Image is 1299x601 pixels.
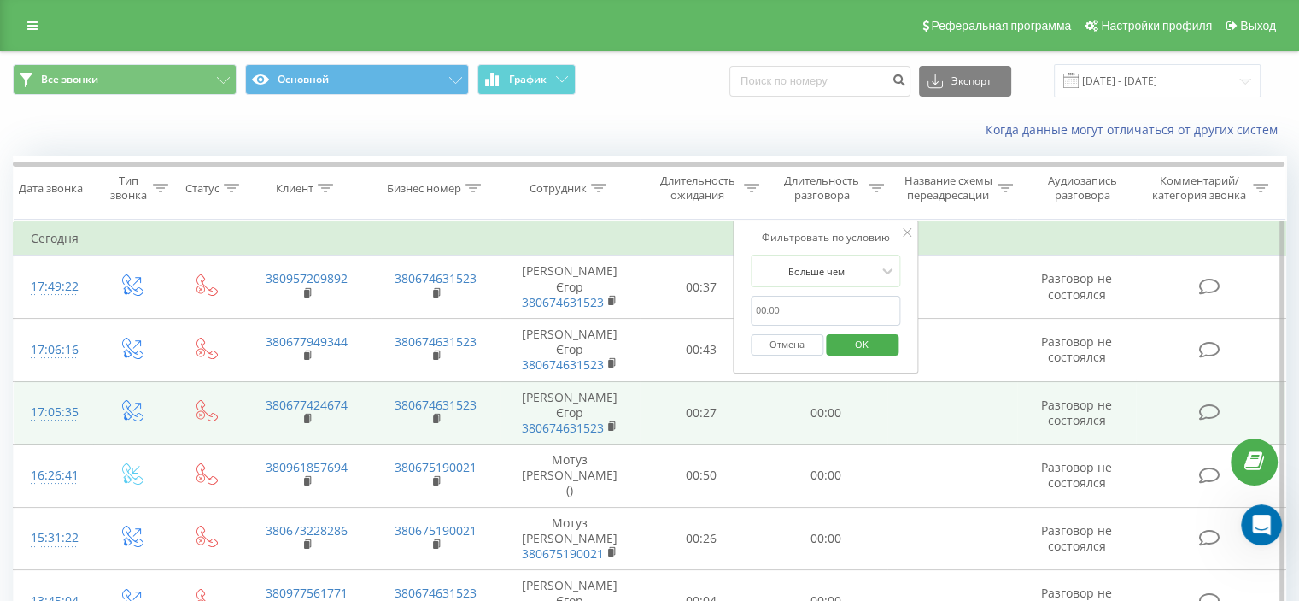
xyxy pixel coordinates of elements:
span: Выход [1240,19,1276,32]
a: 380675190021 [395,522,477,539]
a: 380674631523 [395,333,477,350]
button: Все звонки [13,64,237,95]
div: Тип звонка [108,174,148,203]
div: Дата звонка [19,181,83,196]
td: 00:26 [640,507,764,570]
a: 380674631523 [522,420,604,436]
input: Поиск по номеру [729,66,910,97]
span: Разговор не состоялся [1041,333,1112,365]
a: 380673228286 [266,522,348,539]
a: 380675190021 [395,459,477,475]
div: 15:31:22 [31,521,76,555]
span: Разговор не состоялся [1041,459,1112,491]
div: Комментарий/категория звонка [1149,174,1249,203]
div: Аудиозапись разговора [1033,174,1132,203]
a: 380677424674 [266,397,348,413]
div: Фильтровать по условию [751,229,901,246]
td: 00:00 [764,507,887,570]
div: 16:26:41 [31,459,76,492]
div: Название схемы переадресации [904,174,993,203]
td: Сегодня [14,221,1286,256]
div: 17:05:35 [31,396,76,429]
div: Клиент [276,181,313,196]
a: 380977561771 [266,585,348,601]
a: 380674631523 [395,397,477,413]
div: Сотрудник [530,181,587,196]
td: 00:00 [764,445,887,508]
span: График [509,74,547,85]
div: Длительность ожидания [655,174,740,203]
button: Экспорт [919,66,1011,97]
td: 00:00 [764,381,887,445]
span: Разговор не состоялся [1041,270,1112,302]
td: [PERSON_NAME] Єгор [500,256,640,319]
td: 00:27 [640,381,764,445]
td: Мотуз [PERSON_NAME] () [500,445,640,508]
span: Разговор не состоялся [1041,397,1112,428]
iframe: Intercom live chat [1241,504,1282,545]
td: Мотуз [PERSON_NAME] [500,507,640,570]
td: [PERSON_NAME] Єгор [500,318,640,381]
div: Бизнес номер [387,181,461,196]
div: 17:06:16 [31,333,76,367]
td: 00:50 [640,445,764,508]
span: Настройки профиля [1101,19,1212,32]
a: 380675190021 [522,545,604,562]
button: Отмена [751,334,823,356]
a: 380674631523 [522,356,604,373]
div: Длительность разговора [779,174,864,203]
a: 380674631523 [522,294,604,310]
a: 380961857694 [266,459,348,475]
td: [PERSON_NAME] Єгор [500,381,640,445]
span: Реферальная программа [931,19,1071,32]
div: 17:49:22 [31,270,76,303]
a: 380677949344 [266,333,348,350]
button: График [477,64,576,95]
td: 00:37 [640,256,764,319]
span: Все звонки [41,73,98,86]
div: Статус [185,181,219,196]
a: 380674631523 [395,585,477,601]
input: 00:00 [751,296,901,326]
a: 380957209892 [266,270,348,286]
a: Когда данные могут отличаться от других систем [986,121,1286,138]
span: OK [838,331,886,357]
a: 380674631523 [395,270,477,286]
span: Разговор не состоялся [1041,522,1112,554]
td: 00:43 [640,318,764,381]
button: OK [826,334,898,356]
button: Основной [245,64,469,95]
